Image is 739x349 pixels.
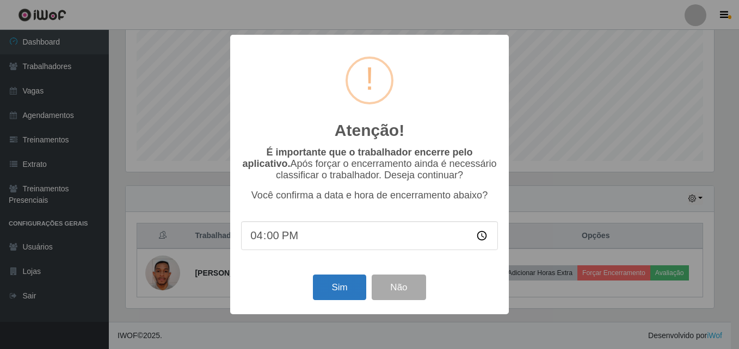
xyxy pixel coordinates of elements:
h2: Atenção! [335,121,404,140]
button: Sim [313,275,366,300]
p: Após forçar o encerramento ainda é necessário classificar o trabalhador. Deseja continuar? [241,147,498,181]
p: Você confirma a data e hora de encerramento abaixo? [241,190,498,201]
b: É importante que o trabalhador encerre pelo aplicativo. [242,147,472,169]
button: Não [372,275,426,300]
